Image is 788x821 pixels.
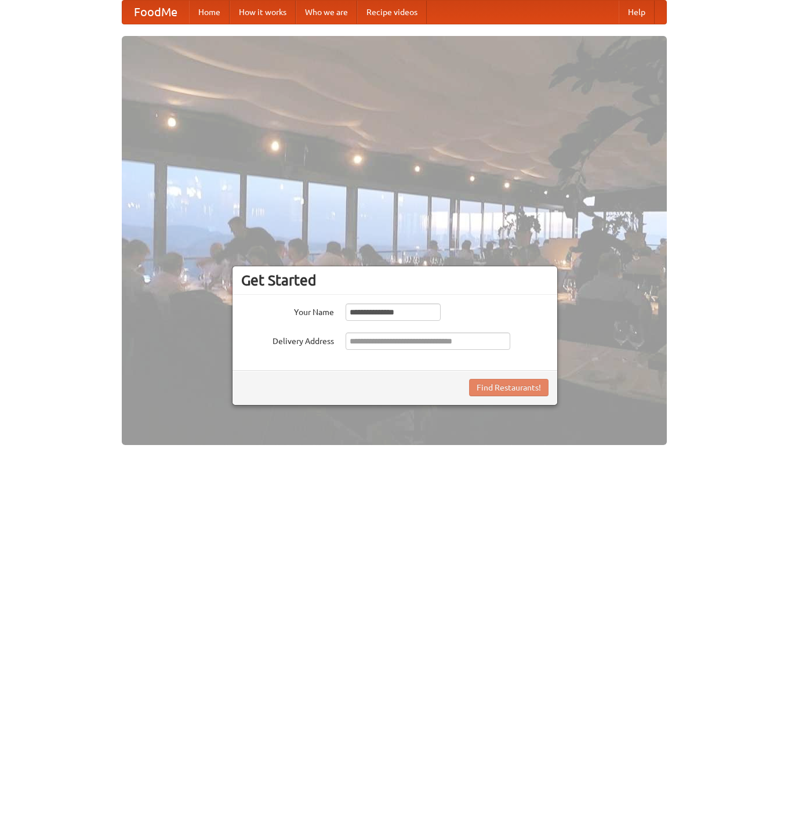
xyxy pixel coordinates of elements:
[241,332,334,347] label: Delivery Address
[296,1,357,24] a: Who we are
[469,379,549,396] button: Find Restaurants!
[241,303,334,318] label: Your Name
[241,272,549,289] h3: Get Started
[357,1,427,24] a: Recipe videos
[189,1,230,24] a: Home
[619,1,655,24] a: Help
[230,1,296,24] a: How it works
[122,1,189,24] a: FoodMe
